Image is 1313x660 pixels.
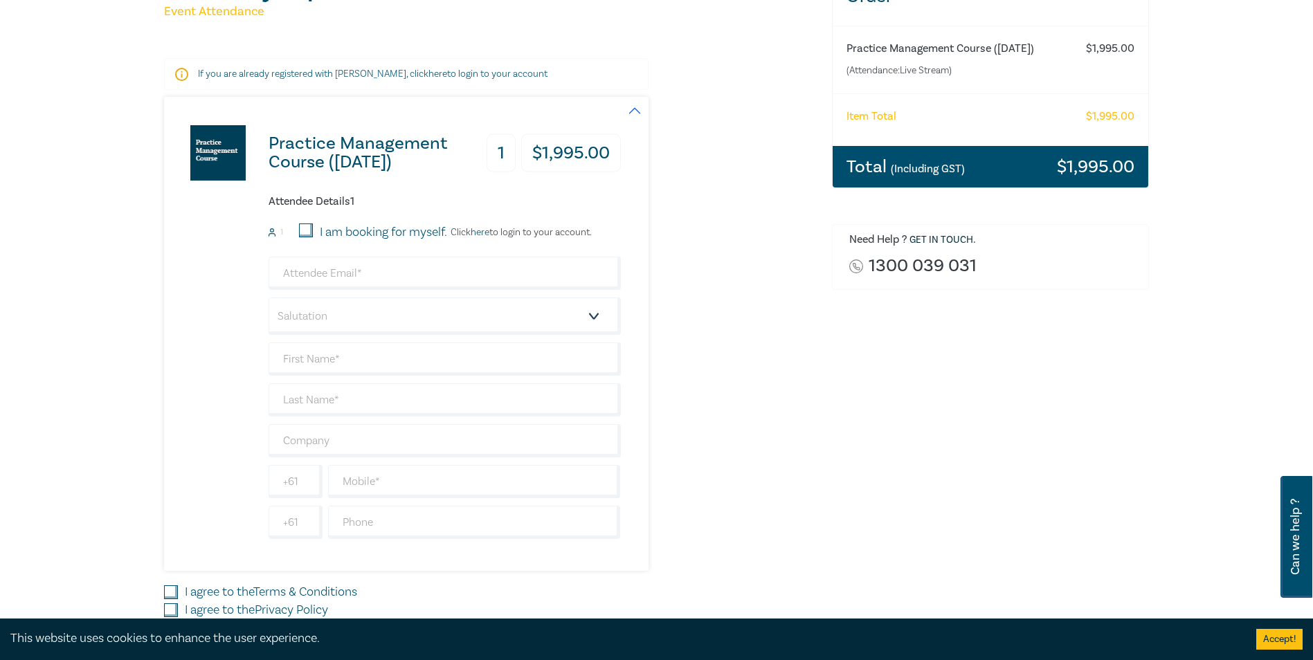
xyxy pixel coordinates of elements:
[447,227,592,238] p: Click to login to your account.
[253,584,357,600] a: Terms & Conditions
[269,257,621,290] input: Attendee Email*
[891,162,965,176] small: (Including GST)
[428,68,447,80] a: here
[846,158,965,176] h3: Total
[320,223,447,241] label: I am booking for myself.
[521,134,621,172] h3: $ 1,995.00
[846,110,896,123] h6: Item Total
[846,64,1080,77] small: (Attendance: Live Stream )
[269,342,621,376] input: First Name*
[909,234,973,246] a: Get in touch
[269,134,496,172] h3: Practice Management Course ([DATE])
[869,257,977,275] a: 1300 039 031
[269,383,621,416] input: Last Name*
[487,134,516,172] h3: 1
[280,228,283,237] small: 1
[185,583,357,601] label: I agree to the
[164,3,815,20] h5: Event Attendance
[471,226,489,239] a: here
[269,465,323,498] input: +61
[1086,110,1134,123] h6: $ 1,995.00
[1057,158,1134,176] h3: $ 1,995.00
[846,42,1080,55] h6: Practice Management Course ([DATE])
[185,601,328,619] label: I agree to the
[198,67,615,81] p: If you are already registered with [PERSON_NAME], click to login to your account
[10,630,1235,648] div: This website uses cookies to enhance the user experience.
[269,424,621,457] input: Company
[1256,629,1303,650] button: Accept cookies
[849,233,1139,247] h6: Need Help ? .
[255,602,328,618] a: Privacy Policy
[328,465,621,498] input: Mobile*
[328,506,621,539] input: Phone
[190,125,246,181] img: Practice Management Course (December 2025)
[269,195,621,208] h6: Attendee Details 1
[269,506,323,539] input: +61
[1086,42,1134,55] h6: $ 1,995.00
[1289,484,1302,589] span: Can we help ?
